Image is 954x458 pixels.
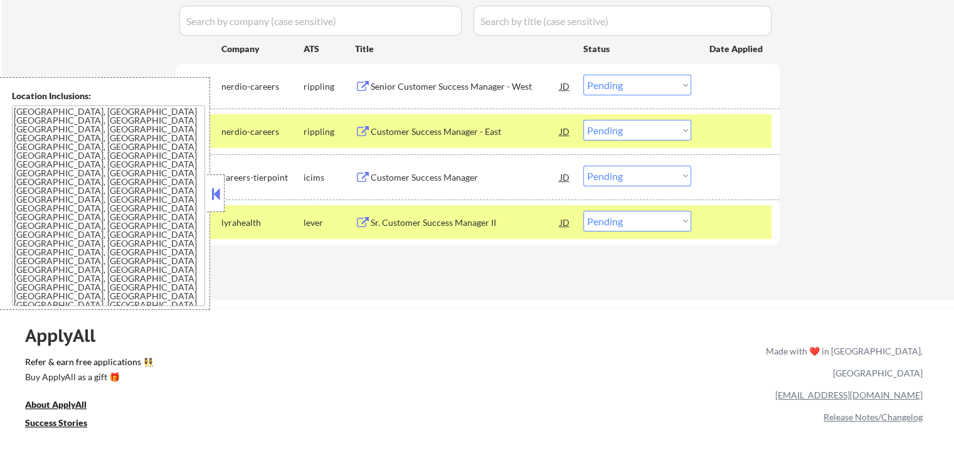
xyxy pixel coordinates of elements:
div: Date Applied [709,43,765,55]
div: Made with ❤️ in [GEOGRAPHIC_DATA], [GEOGRAPHIC_DATA] [761,340,923,384]
input: Search by company (case sensitive) [179,6,462,36]
u: Success Stories [25,417,87,428]
div: Customer Success Manager - East [371,125,560,138]
div: Location Inclusions: [12,90,205,102]
a: Refer & earn free applications 👯‍♀️ [25,358,504,371]
div: JD [559,211,571,233]
div: ApplyAll [25,325,110,346]
div: Customer Success Manager [371,171,560,184]
div: Buy ApplyAll as a gift 🎁 [25,373,151,381]
input: Search by title (case sensitive) [474,6,771,36]
u: About ApplyAll [25,399,87,410]
div: nerdio-careers [221,80,304,93]
div: Sr. Customer Success Manager II [371,216,560,229]
div: ATS [304,43,355,55]
div: nerdio-careers [221,125,304,138]
div: Status [583,37,691,60]
div: Senior Customer Success Manager - West [371,80,560,93]
div: lever [304,216,355,229]
a: Success Stories [25,417,104,432]
a: [EMAIL_ADDRESS][DOMAIN_NAME] [775,390,923,400]
div: JD [559,120,571,142]
a: Release Notes/Changelog [824,412,923,422]
a: About ApplyAll [25,398,104,414]
div: rippling [304,80,355,93]
div: lyrahealth [221,216,304,229]
div: rippling [304,125,355,138]
div: Title [355,43,571,55]
a: Buy ApplyAll as a gift 🎁 [25,371,151,386]
div: careers-tierpoint [221,171,304,184]
div: JD [559,75,571,97]
div: JD [559,166,571,188]
div: icims [304,171,355,184]
div: Company [221,43,304,55]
